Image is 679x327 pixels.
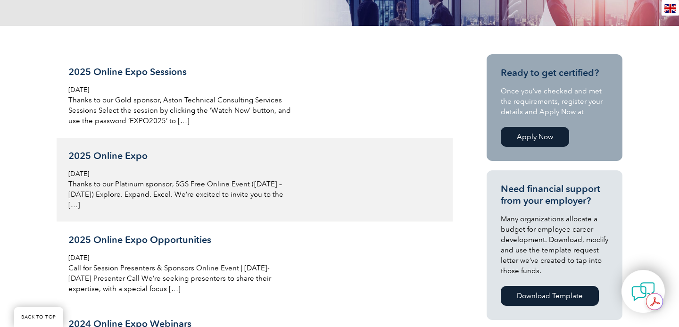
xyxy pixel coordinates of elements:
h3: 2025 Online Expo Opportunities [68,234,292,246]
p: Call for Session Presenters & Sponsors Online Event | [DATE]-[DATE] Presenter Call We’re seeking ... [68,263,292,294]
p: Many organizations allocate a budget for employee career development. Download, modify and use th... [501,214,608,276]
span: [DATE] [68,254,89,262]
img: contact-chat.png [631,280,655,303]
span: [DATE] [68,170,89,178]
a: 2025 Online Expo Sessions [DATE] Thanks to our Gold sponsor, Aston Technical Consulting Services ... [57,54,453,138]
a: 2025 Online Expo [DATE] Thanks to our Platinum sponsor, SGS Free Online Event ([DATE] – [DATE]) E... [57,138,453,222]
p: Once you’ve checked and met the requirements, register your details and Apply Now at [501,86,608,117]
p: Thanks to our Gold sponsor, Aston Technical Consulting Services Sessions Select the session by cl... [68,95,292,126]
a: Download Template [501,286,599,306]
a: 2025 Online Expo Opportunities [DATE] Call for Session Presenters & Sponsors Online Event | [DATE... [57,222,453,306]
h3: 2025 Online Expo Sessions [68,66,292,78]
img: en [664,4,676,13]
h3: Ready to get certified? [501,67,608,79]
h3: Need financial support from your employer? [501,183,608,207]
a: Apply Now [501,127,569,147]
a: BACK TO TOP [14,307,63,327]
span: [DATE] [68,86,89,94]
h3: 2025 Online Expo [68,150,292,162]
p: Thanks to our Platinum sponsor, SGS Free Online Event ([DATE] – [DATE]) Explore. Expand. Excel. W... [68,179,292,210]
